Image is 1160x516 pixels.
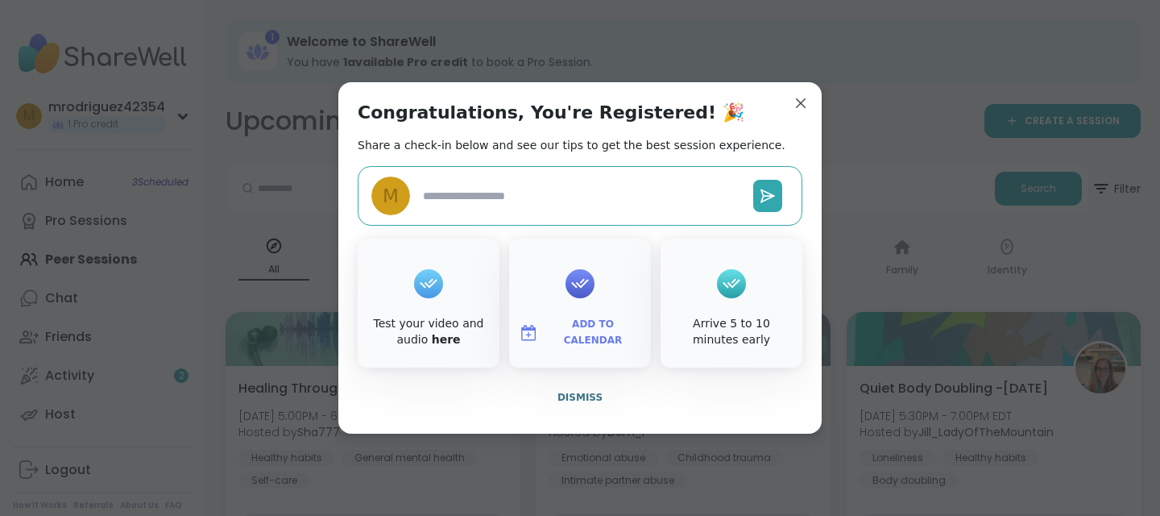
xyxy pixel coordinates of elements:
[383,182,399,210] span: m
[358,381,802,414] button: Dismiss
[557,392,603,403] span: Dismiss
[361,316,496,347] div: Test your video and audio
[358,102,744,124] h1: Congratulations, You're Registered! 🎉
[512,316,648,350] button: Add to Calendar
[358,137,785,153] h2: Share a check-in below and see our tips to get the best session experience.
[519,323,538,343] img: ShareWell Logomark
[545,317,641,348] span: Add to Calendar
[432,333,461,346] a: here
[664,316,799,347] div: Arrive 5 to 10 minutes early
